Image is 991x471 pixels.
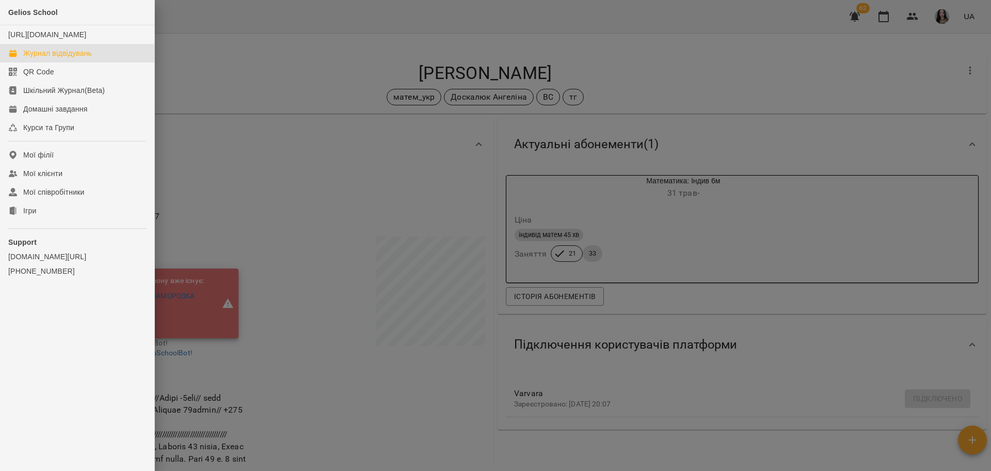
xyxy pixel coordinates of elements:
span: Gelios School [8,8,58,17]
p: Support [8,237,146,247]
div: Домашні завдання [23,104,87,114]
div: Мої філії [23,150,54,160]
div: Курси та Групи [23,122,74,133]
a: [PHONE_NUMBER] [8,266,146,276]
a: [DOMAIN_NAME][URL] [8,252,146,262]
div: Шкільний Журнал(Beta) [23,85,105,96]
a: [URL][DOMAIN_NAME] [8,30,86,39]
div: Журнал відвідувань [23,48,92,58]
div: Мої співробітники [23,187,85,197]
div: Ігри [23,206,36,216]
div: QR Code [23,67,54,77]
div: Мої клієнти [23,168,62,179]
